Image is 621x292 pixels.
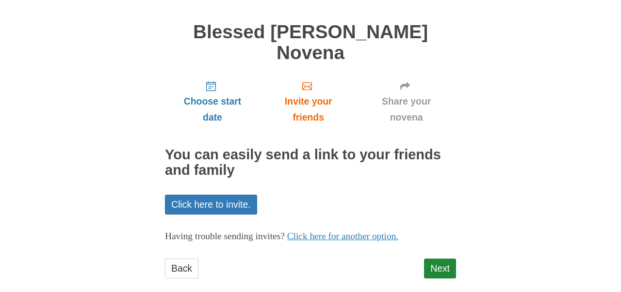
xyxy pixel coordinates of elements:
[357,73,456,130] a: Share your novena
[175,93,250,125] span: Choose start date
[165,231,285,241] span: Having trouble sending invites?
[424,259,456,278] a: Next
[165,147,456,178] h2: You can easily send a link to your friends and family
[165,73,260,130] a: Choose start date
[165,195,257,215] a: Click here to invite.
[270,93,347,125] span: Invite your friends
[165,22,456,63] h1: Blessed [PERSON_NAME] Novena
[366,93,446,125] span: Share your novena
[287,231,399,241] a: Click here for another option.
[165,259,198,278] a: Back
[260,73,357,130] a: Invite your friends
